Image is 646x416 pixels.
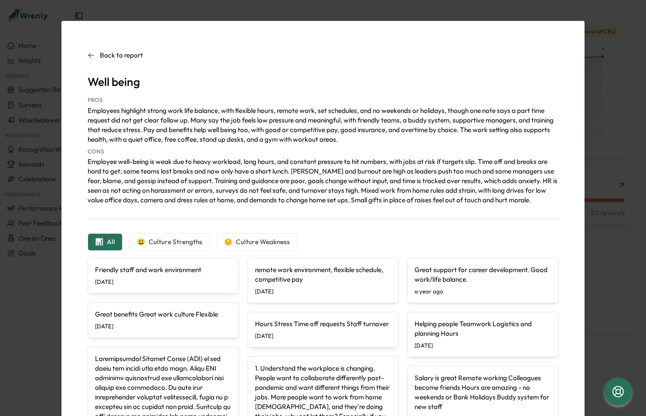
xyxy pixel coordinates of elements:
span: [DATE] [255,332,273,339]
span: Culture Weakness [236,237,290,247]
span: [DATE] [95,323,113,330]
div: 📊 [95,237,103,247]
p: Employees highlight strong work life balance, with flexible hours, remote work, set schedules, an... [88,106,558,144]
button: 😃Culture Strengths [129,233,210,251]
p: remote work environment, flexible schedule, competitive pay [255,265,391,284]
span: a year ago [415,288,443,295]
p: Salary is great Remote working Colleagues become friends Hours are amazing - no weekends or Bank ... [415,373,551,412]
div: 😔 [224,237,232,247]
button: Back to report [88,51,143,60]
p: Hours Stress Time off requests Staff turnover [255,319,391,329]
p: CONS [88,148,558,156]
h1: Well being [88,74,558,89]
p: Employee well-being is weak due to heavy workload, long hours, and constant pressure to hit numbe... [88,157,558,205]
p: Friendly staff and work environment [95,265,231,275]
span: [DATE] [255,288,273,295]
p: Back to report [100,51,143,60]
span: Culture Strengths [149,237,202,247]
button: 📊All [88,233,122,251]
p: Helping people Teamwork Logistics and planning Hours [415,319,551,338]
button: 😔Culture Weakness [217,233,297,251]
div: 😃 [137,237,145,247]
p: Great benefits Great work culture Flexible [95,310,231,319]
p: PROS [88,96,558,104]
p: Great support for career development. Good work/life balance. [415,265,551,284]
span: [DATE] [95,278,113,285]
span: [DATE] [415,342,433,349]
span: All [107,237,115,247]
